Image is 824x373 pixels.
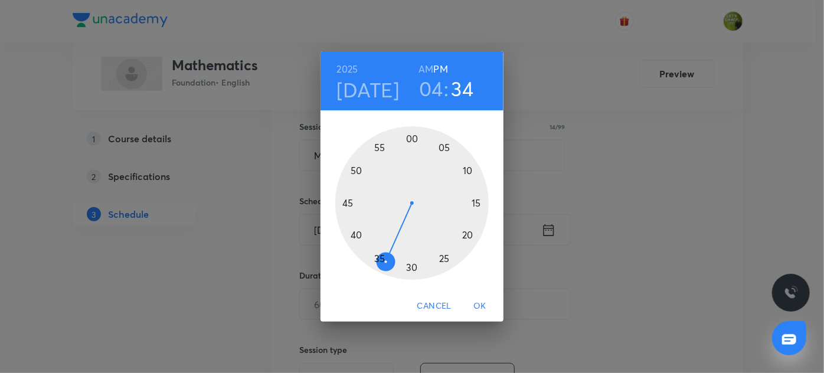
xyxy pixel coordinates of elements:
[419,76,443,101] button: 04
[418,61,433,77] button: AM
[444,76,449,101] h3: :
[413,295,456,317] button: Cancel
[417,299,452,313] span: Cancel
[434,61,448,77] button: PM
[452,76,474,101] button: 34
[337,61,358,77] button: 2025
[337,77,400,102] button: [DATE]
[466,299,494,313] span: OK
[461,295,499,317] button: OK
